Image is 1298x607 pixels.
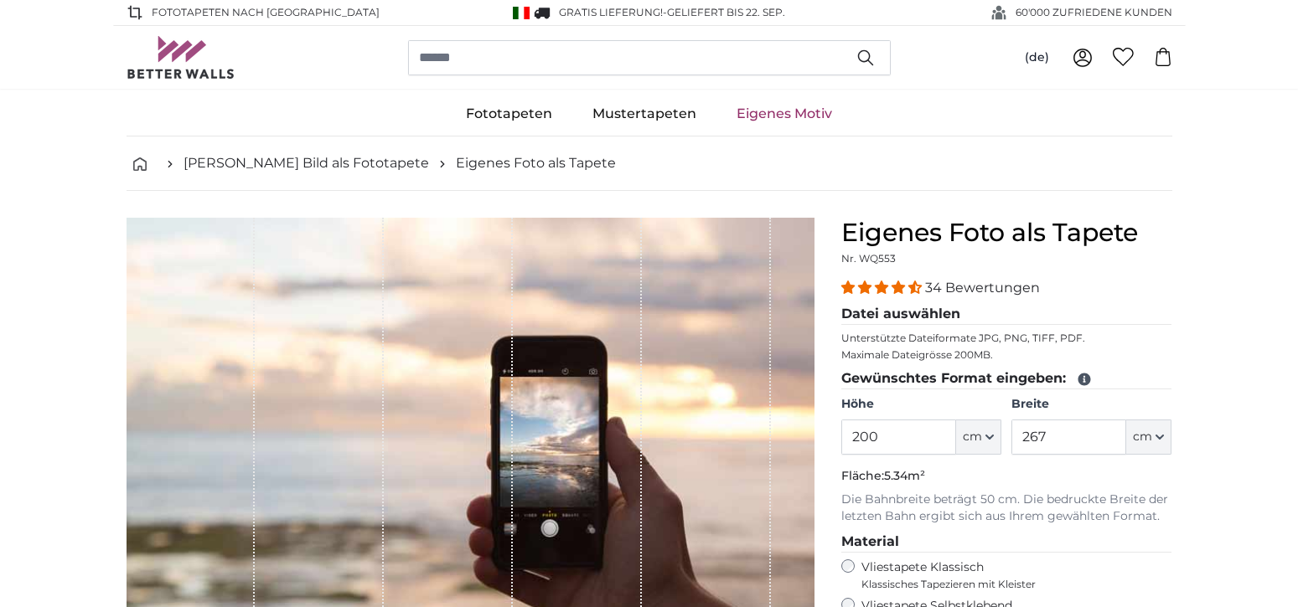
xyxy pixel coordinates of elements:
label: Vliestapete Klassisch [861,559,1158,591]
legend: Gewünschtes Format eingeben: [841,368,1172,389]
span: 5.34m² [884,468,925,483]
button: cm [956,419,1001,455]
img: Betterwalls [127,36,235,79]
a: Eigenes Motiv [716,92,852,136]
a: Fototapeten [446,92,572,136]
legend: Datei auswählen [841,304,1172,325]
span: - [663,6,785,18]
img: Italien [513,7,530,19]
label: Höhe [841,396,1001,413]
span: 4.32 stars [841,280,925,296]
nav: breadcrumbs [127,136,1172,191]
p: Die Bahnbreite beträgt 50 cm. Die bedruckte Breite der letzten Bahn ergibt sich aus Ihrem gewählt... [841,491,1172,525]
span: GRATIS Lieferung! [559,6,663,18]
button: cm [1126,419,1171,455]
span: cm [1133,429,1152,445]
button: (de) [1011,43,1063,73]
span: 60'000 ZUFRIEDENE KUNDEN [1016,5,1172,20]
span: Fototapeten nach [GEOGRAPHIC_DATA] [152,5,380,20]
a: [PERSON_NAME] Bild als Fototapete [184,153,429,173]
span: Klassisches Tapezieren mit Kleister [861,578,1158,591]
a: Eigenes Foto als Tapete [456,153,616,173]
p: Maximale Dateigrösse 200MB. [841,348,1172,362]
legend: Material [841,532,1172,553]
span: Nr. WQ553 [841,252,896,265]
span: cm [963,429,982,445]
a: Mustertapeten [572,92,716,136]
p: Unterstützte Dateiformate JPG, PNG, TIFF, PDF. [841,332,1172,345]
label: Breite [1011,396,1171,413]
span: Geliefert bis 22. Sep. [667,6,785,18]
span: 34 Bewertungen [925,280,1040,296]
h1: Eigenes Foto als Tapete [841,218,1172,248]
p: Fläche: [841,468,1172,485]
